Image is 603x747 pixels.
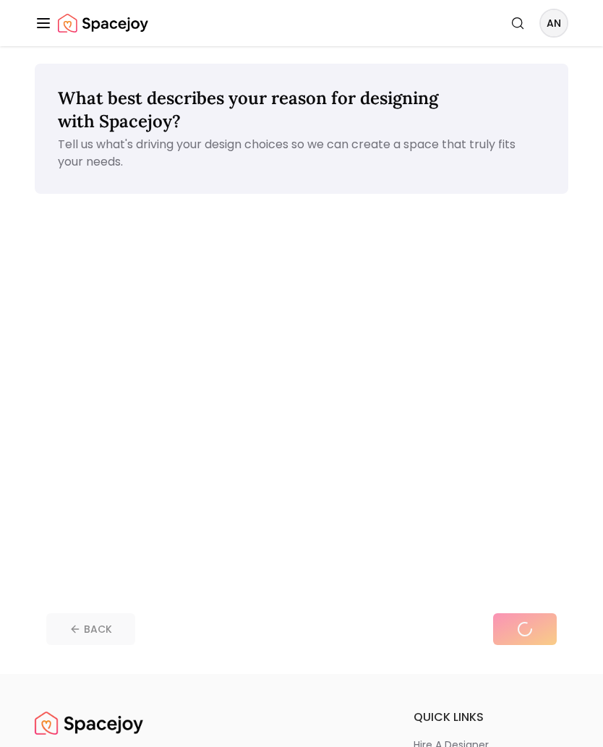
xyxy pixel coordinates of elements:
span: AN [541,10,567,36]
button: AN [539,9,568,38]
span: What best describes your reason for designing with Spacejoy? [58,87,438,132]
a: Spacejoy [58,9,148,38]
img: Spacejoy Logo [58,9,148,38]
h6: quick links [414,709,568,726]
img: Spacejoy Logo [35,709,143,738]
p: Tell us what's driving your design choices so we can create a space that truly fits your needs. [58,136,545,171]
a: Spacejoy [35,709,143,738]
